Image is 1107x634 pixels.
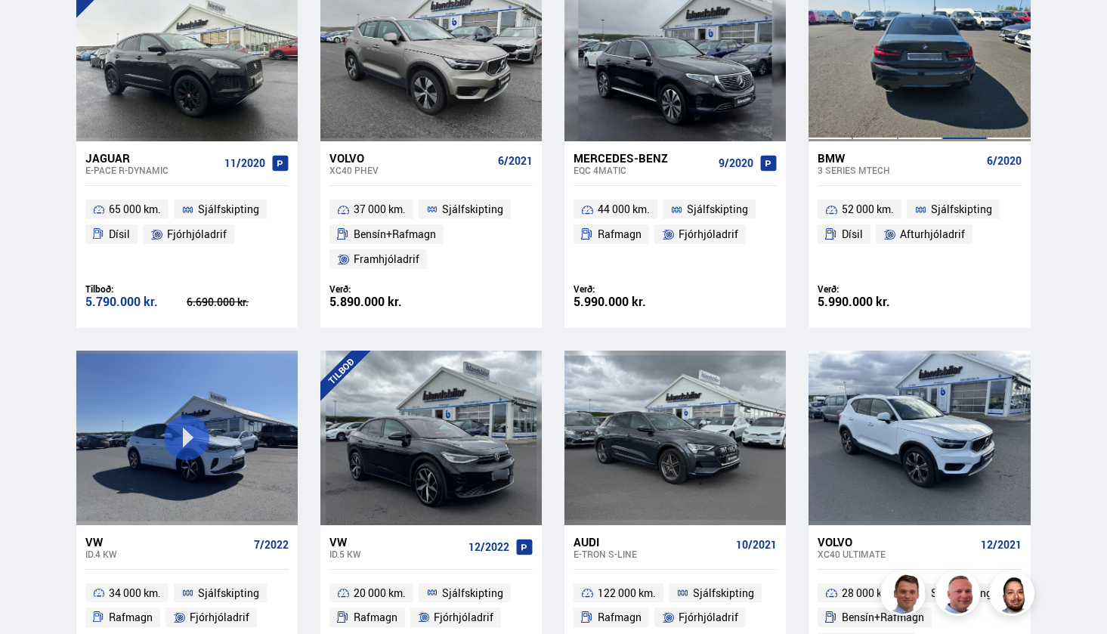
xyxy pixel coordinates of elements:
[85,535,248,549] div: VW
[320,141,542,328] a: Volvo XC40 PHEV 6/2021 37 000 km. Sjálfskipting Bensín+Rafmagn Framhjóladrif Verð: 5.890.000 kr.
[187,297,289,308] div: 6.690.000 kr.
[12,6,57,51] button: Open LiveChat chat widget
[818,283,920,295] div: Verð:
[687,200,748,218] span: Sjálfskipting
[574,549,730,559] div: e-tron S-LINE
[329,549,462,559] div: ID.5 KW
[354,225,436,243] span: Bensín+Rafmagn
[598,584,656,602] span: 122 000 km.
[818,549,974,559] div: XC40 ULTIMATE
[85,151,218,165] div: Jaguar
[109,225,130,243] span: Dísil
[937,573,982,618] img: siFngHWaQ9KaOqBr.png
[693,584,754,602] span: Sjálfskipting
[842,584,894,602] span: 28 000 km.
[883,573,928,618] img: FbJEzSuNWCJXmdc-.webp
[809,141,1030,328] a: BMW 3 series MTECH 6/2020 52 000 km. Sjálfskipting Dísil Afturhjóladrif Verð: 5.990.000 kr.
[354,200,406,218] span: 37 000 km.
[818,165,980,175] div: 3 series MTECH
[109,608,153,626] span: Rafmagn
[224,157,265,169] span: 11/2020
[574,165,713,175] div: EQC 4MATIC
[190,608,249,626] span: Fjórhjóladrif
[991,573,1037,618] img: nhp88E3Fdnt1Opn2.png
[574,535,730,549] div: Audi
[736,539,777,551] span: 10/2021
[679,225,738,243] span: Fjórhjóladrif
[329,151,492,165] div: Volvo
[574,295,676,308] div: 5.990.000 kr.
[598,608,642,626] span: Rafmagn
[329,295,431,308] div: 5.890.000 kr.
[842,225,863,243] span: Dísil
[498,155,533,167] span: 6/2021
[574,151,713,165] div: Mercedes-Benz
[842,608,924,626] span: Bensín+Rafmagn
[900,225,965,243] span: Afturhjóladrif
[198,200,259,218] span: Sjálfskipting
[85,295,187,308] div: 5.790.000 kr.
[109,200,161,218] span: 65 000 km.
[329,535,462,549] div: VW
[254,539,289,551] span: 7/2022
[981,539,1022,551] span: 12/2021
[434,608,493,626] span: Fjórhjóladrif
[85,549,248,559] div: ID.4 KW
[442,584,503,602] span: Sjálfskipting
[329,165,492,175] div: XC40 PHEV
[329,283,431,295] div: Verð:
[598,200,650,218] span: 44 000 km.
[354,584,406,602] span: 20 000 km.
[987,155,1022,167] span: 6/2020
[354,608,397,626] span: Rafmagn
[818,295,920,308] div: 5.990.000 kr.
[468,541,509,553] span: 12/2022
[818,151,980,165] div: BMW
[719,157,753,169] span: 9/2020
[818,535,974,549] div: Volvo
[931,200,992,218] span: Sjálfskipting
[85,283,187,295] div: Tilboð:
[564,141,786,328] a: Mercedes-Benz EQC 4MATIC 9/2020 44 000 km. Sjálfskipting Rafmagn Fjórhjóladrif Verð: 5.990.000 kr.
[167,225,227,243] span: Fjórhjóladrif
[679,608,738,626] span: Fjórhjóladrif
[198,584,259,602] span: Sjálfskipting
[76,141,298,328] a: Jaguar E-Pace R-DYNAMIC 11/2020 65 000 km. Sjálfskipting Dísil Fjórhjóladrif Tilboð: 5.790.000 kr...
[109,584,161,602] span: 34 000 km.
[354,250,419,268] span: Framhjóladrif
[598,225,642,243] span: Rafmagn
[442,200,503,218] span: Sjálfskipting
[85,165,218,175] div: E-Pace R-DYNAMIC
[574,283,676,295] div: Verð:
[842,200,894,218] span: 52 000 km.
